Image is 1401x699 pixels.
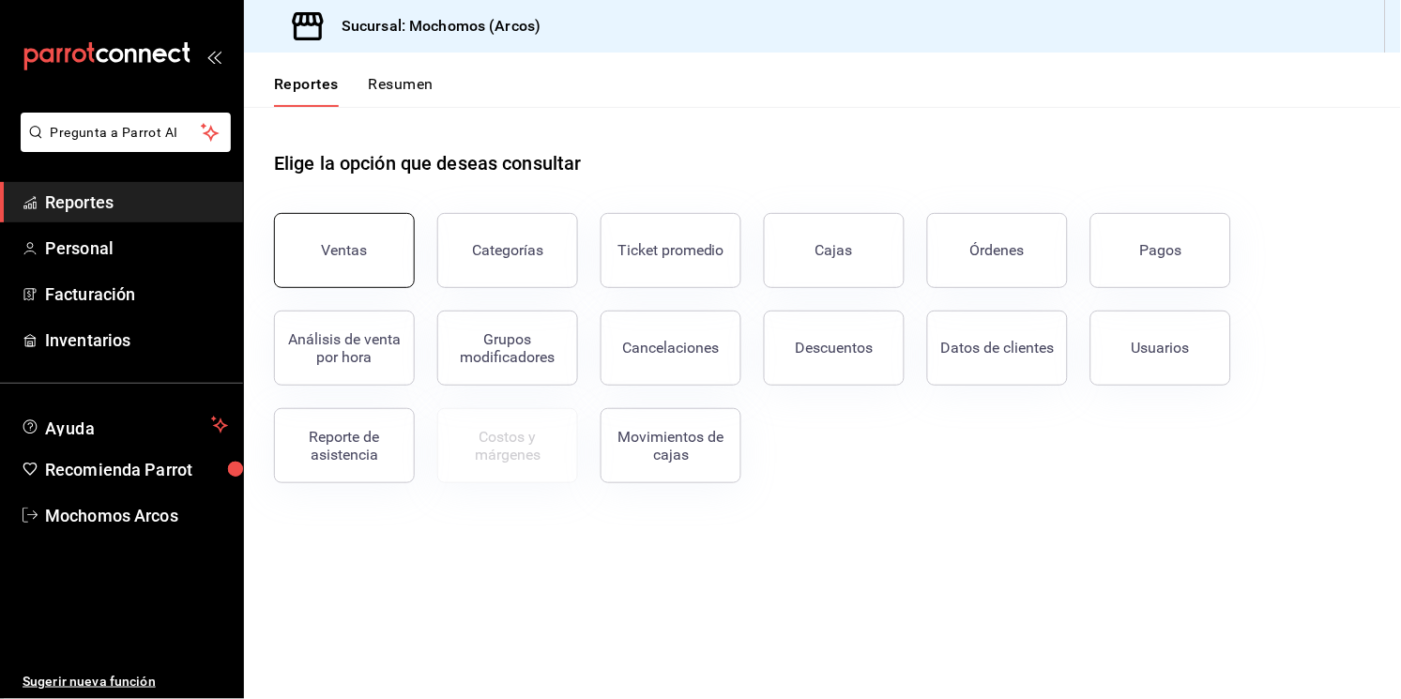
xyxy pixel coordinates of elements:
button: Grupos modificadores [437,311,578,386]
button: Resumen [369,75,434,107]
span: Personal [45,236,228,261]
button: Reporte de asistencia [274,408,415,483]
div: Pagos [1140,241,1182,259]
div: navigation tabs [274,75,434,107]
button: Pregunta a Parrot AI [21,113,231,152]
div: Grupos modificadores [449,330,566,366]
button: open_drawer_menu [206,49,221,64]
button: Categorías [437,213,578,288]
div: Movimientos de cajas [613,428,729,463]
button: Contrata inventarios para ver este reporte [437,408,578,483]
span: Recomienda Parrot [45,457,228,482]
button: Análisis de venta por hora [274,311,415,386]
div: Análisis de venta por hora [286,330,403,366]
h3: Sucursal: Mochomos (Arcos) [327,15,541,38]
div: Datos de clientes [941,339,1055,357]
div: Órdenes [970,241,1025,259]
div: Ventas [322,241,368,259]
button: Órdenes [927,213,1068,288]
div: Categorías [472,241,543,259]
div: Costos y márgenes [449,428,566,463]
span: Mochomos Arcos [45,503,228,528]
button: Pagos [1090,213,1231,288]
div: Cajas [815,241,853,259]
div: Descuentos [796,339,874,357]
button: Cancelaciones [601,311,741,386]
span: Pregunta a Parrot AI [51,123,202,143]
button: Ticket promedio [601,213,741,288]
div: Usuarios [1132,339,1190,357]
button: Reportes [274,75,339,107]
span: Inventarios [45,327,228,353]
div: Reporte de asistencia [286,428,403,463]
button: Datos de clientes [927,311,1068,386]
span: Ayuda [45,414,204,436]
span: Reportes [45,190,228,215]
div: Ticket promedio [617,241,724,259]
button: Usuarios [1090,311,1231,386]
a: Pregunta a Parrot AI [13,136,231,156]
button: Movimientos de cajas [601,408,741,483]
button: Descuentos [764,311,905,386]
span: Sugerir nueva función [23,672,228,691]
button: Cajas [764,213,905,288]
h1: Elige la opción que deseas consultar [274,149,582,177]
button: Ventas [274,213,415,288]
div: Cancelaciones [623,339,720,357]
span: Facturación [45,281,228,307]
